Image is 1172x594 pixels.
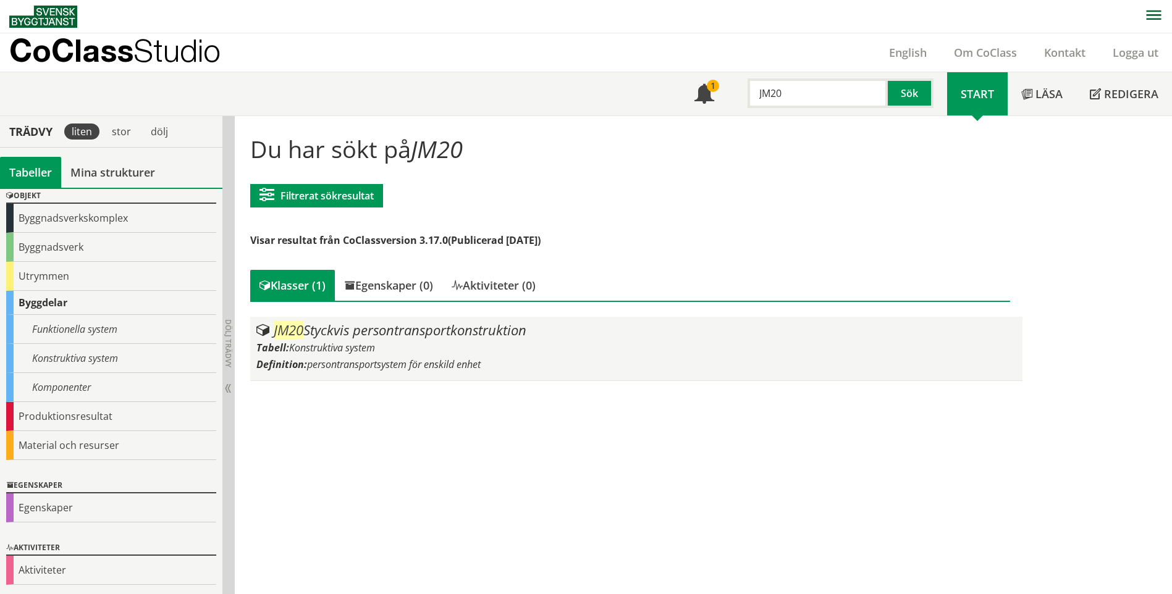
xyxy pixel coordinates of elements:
[6,291,216,315] div: Byggdelar
[335,270,442,301] div: Egenskaper (0)
[250,184,383,207] button: Filtrerat sökresultat
[250,233,448,247] span: Visar resultat från CoClassversion 3.17.0
[6,315,216,344] div: Funktionella system
[9,33,247,72] a: CoClassStudio
[289,341,375,354] span: Konstruktiva system
[256,323,1016,338] div: Styckvis persontransportkonstruktion
[6,541,216,556] div: Aktiviteter
[143,123,175,140] div: dölj
[2,125,59,138] div: Trädvy
[6,556,216,585] div: Aktiviteter
[448,233,541,247] span: (Publicerad [DATE])
[6,189,216,204] div: Objekt
[694,85,714,105] span: Notifikationer
[1104,86,1158,101] span: Redigera
[6,344,216,373] div: Konstruktiva system
[61,157,164,188] a: Mina strukturer
[1031,45,1099,60] a: Kontakt
[1076,72,1172,115] a: Redigera
[6,204,216,233] div: Byggnadsverkskomplex
[256,341,289,354] label: Tabell:
[6,262,216,291] div: Utrymmen
[1008,72,1076,115] a: Läsa
[888,78,934,108] button: Sök
[9,43,221,57] p: CoClass
[875,45,940,60] a: English
[748,78,888,108] input: Sök
[256,358,307,371] label: Definition:
[6,431,216,460] div: Material och resurser
[250,270,335,301] div: Klasser (1)
[6,402,216,431] div: Produktionsresultat
[6,493,216,522] div: Egenskaper
[9,6,77,28] img: Svensk Byggtjänst
[442,270,545,301] div: Aktiviteter (0)
[1099,45,1172,60] a: Logga ut
[961,86,994,101] span: Start
[133,32,221,69] span: Studio
[681,72,728,115] a: 1
[307,358,481,371] span: persontransportsystem för enskild enhet
[6,233,216,262] div: Byggnadsverk
[707,80,719,92] div: 1
[1035,86,1063,101] span: Läsa
[250,135,1010,162] h1: Du har sökt på
[223,319,234,367] span: Dölj trädvy
[104,123,138,140] div: stor
[6,373,216,402] div: Komponenter
[940,45,1031,60] a: Om CoClass
[64,123,99,140] div: liten
[6,479,216,493] div: Egenskaper
[411,133,463,165] span: JM20
[274,320,303,339] span: JM20
[947,72,1008,115] a: Start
